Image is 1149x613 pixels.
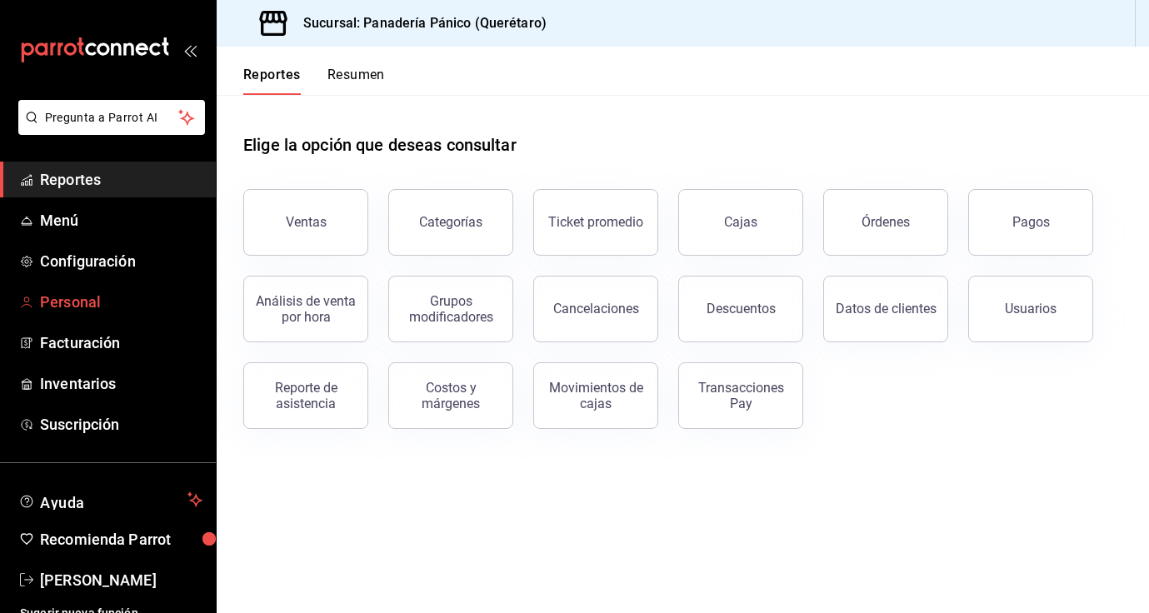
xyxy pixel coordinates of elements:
[40,490,181,510] span: Ayuda
[243,362,368,429] button: Reporte de asistencia
[40,372,202,395] span: Inventarios
[823,276,948,342] button: Datos de clientes
[548,214,643,230] div: Ticket promedio
[399,380,502,411] div: Costos y márgenes
[18,100,205,135] button: Pregunta a Parrot AI
[40,250,202,272] span: Configuración
[544,380,647,411] div: Movimientos de cajas
[836,301,937,316] div: Datos de clientes
[40,331,202,354] span: Facturación
[968,189,1093,256] button: Pagos
[40,413,202,436] span: Suscripción
[243,132,517,157] h1: Elige la opción que deseas consultar
[40,569,202,591] span: [PERSON_NAME]
[1012,214,1050,230] div: Pagos
[553,301,639,316] div: Cancelaciones
[40,209,202,232] span: Menú
[678,362,803,429] button: Transacciones Pay
[862,214,910,230] div: Órdenes
[290,13,547,33] h3: Sucursal: Panadería Pánico (Querétaro)
[40,168,202,191] span: Reportes
[286,214,327,230] div: Ventas
[45,109,179,127] span: Pregunta a Parrot AI
[968,276,1093,342] button: Usuarios
[243,189,368,256] button: Ventas
[533,362,658,429] button: Movimientos de cajas
[1005,301,1057,316] div: Usuarios
[243,67,385,95] div: navigation tabs
[254,380,357,411] div: Reporte de asistencia
[724,214,757,230] div: Cajas
[678,189,803,256] button: Cajas
[689,380,792,411] div: Transacciones Pay
[419,214,482,230] div: Categorías
[40,291,202,313] span: Personal
[388,362,513,429] button: Costos y márgenes
[823,189,948,256] button: Órdenes
[533,276,658,342] button: Cancelaciones
[183,43,197,57] button: open_drawer_menu
[40,528,202,551] span: Recomienda Parrot
[399,293,502,325] div: Grupos modificadores
[707,301,776,316] div: Descuentos
[327,67,385,95] button: Resumen
[388,189,513,256] button: Categorías
[388,276,513,342] button: Grupos modificadores
[533,189,658,256] button: Ticket promedio
[254,293,357,325] div: Análisis de venta por hora
[12,121,205,138] a: Pregunta a Parrot AI
[243,276,368,342] button: Análisis de venta por hora
[678,276,803,342] button: Descuentos
[243,67,301,95] button: Reportes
